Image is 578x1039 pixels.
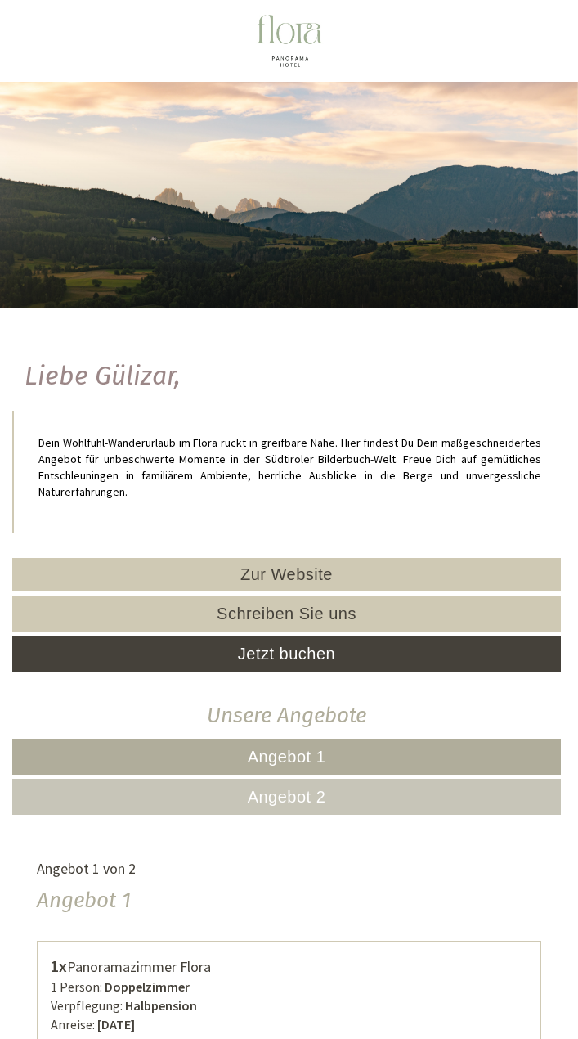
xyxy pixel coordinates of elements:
span: Angebot 2 [248,788,326,806]
span: Angebot 1 [248,748,326,766]
small: Anreise: [51,1016,95,1032]
b: [DATE] [97,1016,135,1032]
div: Panoramazimmer Flora [51,955,527,978]
a: Schreiben Sie uns [12,596,561,632]
a: Jetzt buchen [12,636,561,672]
h1: Liebe Gülizar, [25,362,181,390]
small: 1 Person: [51,978,102,995]
b: Doppelzimmer [105,978,190,995]
div: Unsere Angebote [12,700,561,731]
b: 1x [51,956,67,976]
div: Angebot 1 [37,885,131,915]
p: Dein Wohlfühl-Wanderurlaub im Flora rückt in greifbare Nähe. Hier findest Du Dein maßgeschneidert... [38,435,541,501]
b: Halbpension [125,997,197,1014]
span: Angebot 1 von 2 [37,859,136,878]
small: Verpflegung: [51,997,123,1014]
a: Zur Website [12,558,561,591]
